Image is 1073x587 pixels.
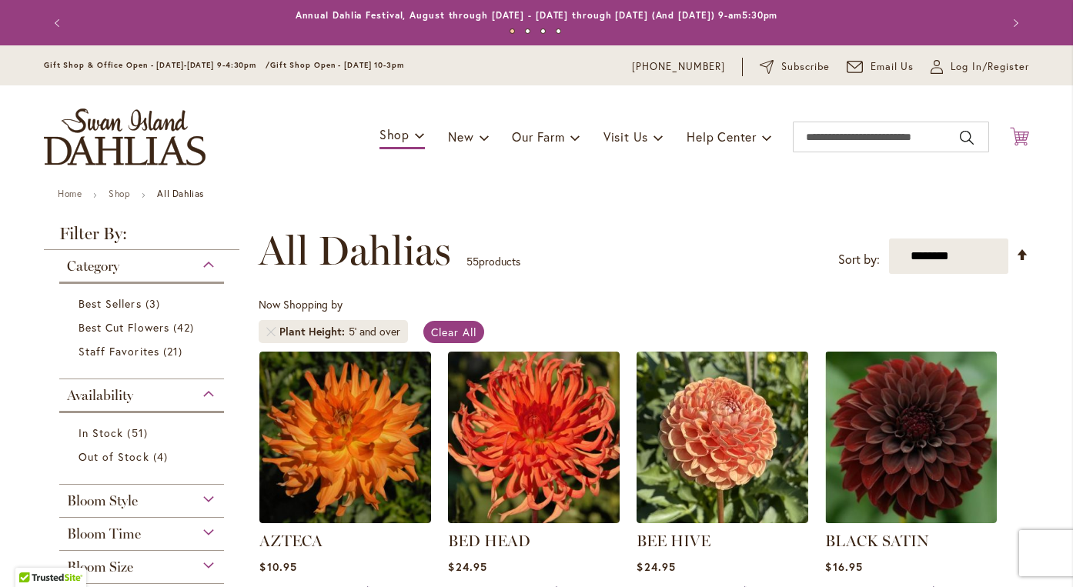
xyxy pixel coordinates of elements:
[637,512,808,526] a: BEE HIVE
[847,59,914,75] a: Email Us
[259,352,431,523] img: AZTECA
[781,59,830,75] span: Subscribe
[79,425,209,441] a: In Stock 51
[259,297,343,312] span: Now Shopping by
[825,559,862,574] span: $16.95
[145,295,164,312] span: 3
[163,343,186,359] span: 21
[259,559,296,574] span: $10.95
[825,532,929,550] a: BLACK SATIN
[349,324,400,339] div: 5' and over
[79,343,209,359] a: Staff Favorites
[67,258,119,275] span: Category
[67,492,138,509] span: Bloom Style
[637,352,808,523] img: BEE HIVE
[556,28,561,34] button: 4 of 4
[448,352,620,523] img: BED HEAD
[266,327,276,336] a: Remove Plant Height 5' and over
[79,449,149,464] span: Out of Stock
[44,108,206,165] a: store logo
[512,128,564,145] span: Our Farm
[951,59,1029,75] span: Log In/Register
[838,245,880,274] label: Sort by:
[127,425,151,441] span: 51
[12,532,55,575] iframe: Launch Accessibility Center
[173,319,198,335] span: 42
[825,512,997,526] a: BLACK SATIN
[760,59,830,75] a: Subscribe
[296,9,778,21] a: Annual Dahlia Festival, August through [DATE] - [DATE] through [DATE] (And [DATE]) 9-am5:30pm
[58,188,82,199] a: Home
[825,352,997,523] img: BLACK SATIN
[466,249,520,274] p: products
[79,320,169,335] span: Best Cut Flowers
[998,8,1029,38] button: Next
[871,59,914,75] span: Email Us
[67,387,133,404] span: Availability
[466,254,479,268] span: 55
[259,512,431,526] a: AZTECA
[525,28,530,34] button: 2 of 4
[153,449,172,465] span: 4
[79,319,209,335] a: Best Cut Flowers
[157,188,204,199] strong: All Dahlias
[603,128,648,145] span: Visit Us
[44,225,239,250] strong: Filter By:
[637,532,710,550] a: BEE HIVE
[632,59,725,75] a: [PHONE_NUMBER]
[44,8,75,38] button: Previous
[448,532,530,550] a: BED HEAD
[270,60,404,70] span: Gift Shop Open - [DATE] 10-3pm
[79,295,209,312] a: Best Sellers
[67,559,133,575] span: Bloom Size
[79,344,159,359] span: Staff Favorites
[259,532,323,550] a: AZTECA
[259,228,451,274] span: All Dahlias
[448,128,473,145] span: New
[687,128,757,145] span: Help Center
[510,28,515,34] button: 1 of 4
[448,512,620,526] a: BED HEAD
[44,60,270,70] span: Gift Shop & Office Open - [DATE]-[DATE] 9-4:30pm /
[931,59,1029,75] a: Log In/Register
[109,188,130,199] a: Shop
[431,325,476,339] span: Clear All
[79,449,209,465] a: Out of Stock 4
[67,525,141,542] span: Bloom Time
[448,559,486,574] span: $24.95
[423,321,484,343] a: Clear All
[637,559,675,574] span: $24.95
[540,28,546,34] button: 3 of 4
[79,296,142,311] span: Best Sellers
[79,425,123,440] span: In Stock
[279,324,349,339] span: Plant Height
[379,126,409,142] span: Shop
